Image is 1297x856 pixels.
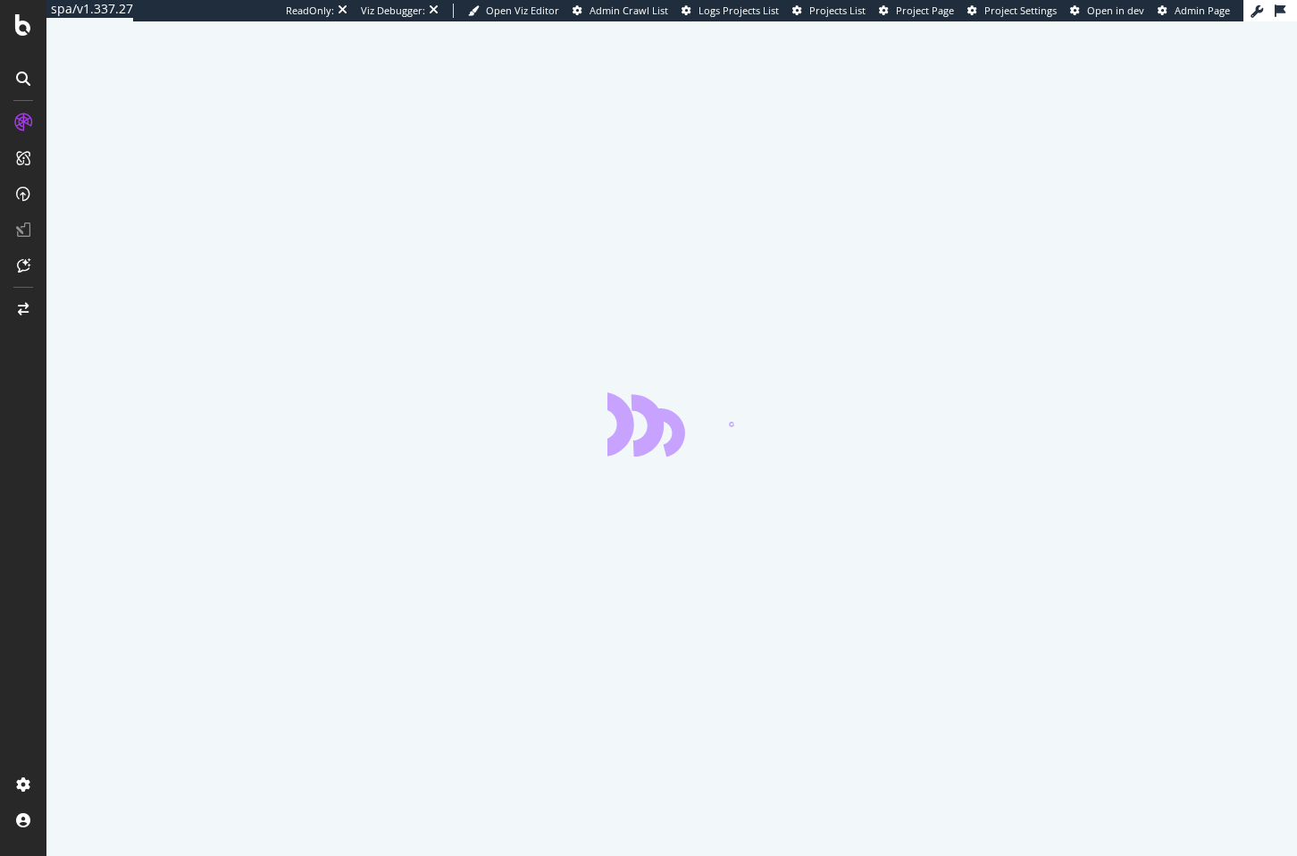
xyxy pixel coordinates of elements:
[1158,4,1230,18] a: Admin Page
[809,4,866,17] span: Projects List
[468,4,559,18] a: Open Viz Editor
[607,392,736,457] div: animation
[573,4,668,18] a: Admin Crawl List
[896,4,954,17] span: Project Page
[361,4,425,18] div: Viz Debugger:
[699,4,779,17] span: Logs Projects List
[984,4,1057,17] span: Project Settings
[590,4,668,17] span: Admin Crawl List
[286,4,334,18] div: ReadOnly:
[486,4,559,17] span: Open Viz Editor
[682,4,779,18] a: Logs Projects List
[1087,4,1144,17] span: Open in dev
[792,4,866,18] a: Projects List
[1175,4,1230,17] span: Admin Page
[1070,4,1144,18] a: Open in dev
[879,4,954,18] a: Project Page
[967,4,1057,18] a: Project Settings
